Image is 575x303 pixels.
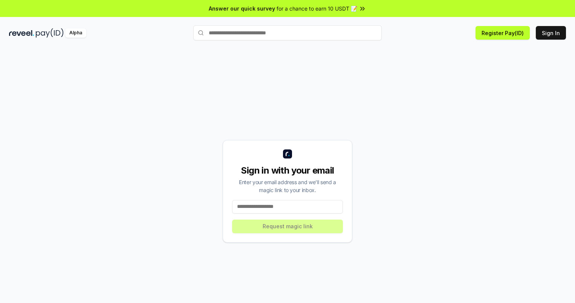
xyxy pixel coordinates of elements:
img: logo_small [283,149,292,158]
img: pay_id [36,28,64,38]
span: for a chance to earn 10 USDT 📝 [277,5,357,12]
div: Alpha [65,28,86,38]
button: Sign In [536,26,566,40]
span: Answer our quick survey [209,5,275,12]
img: reveel_dark [9,28,34,38]
div: Sign in with your email [232,165,343,177]
div: Enter your email address and we’ll send a magic link to your inbox. [232,178,343,194]
button: Register Pay(ID) [476,26,530,40]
